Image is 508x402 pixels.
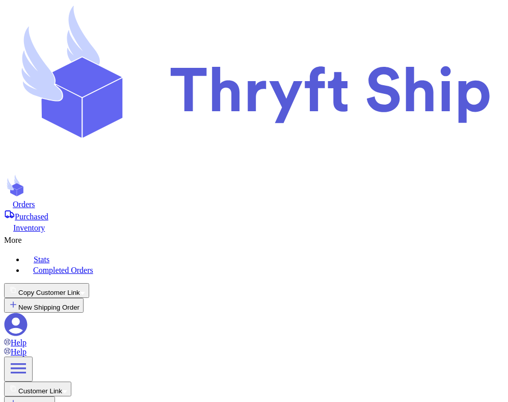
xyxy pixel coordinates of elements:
a: Orders [4,199,504,209]
a: Help [4,338,26,347]
span: Completed Orders [33,266,93,274]
span: Orders [13,200,35,209]
a: Purchased [4,209,504,221]
button: Copy Customer Link [4,283,89,298]
span: Help [11,347,26,356]
div: More [4,233,504,245]
span: Inventory [13,223,45,232]
span: Help [11,338,26,347]
span: Purchased [15,212,48,221]
button: Customer Link [4,382,71,396]
span: Stats [34,255,49,264]
a: Stats [24,253,504,264]
button: New Shipping Order [4,298,84,313]
a: Completed Orders [24,264,504,275]
a: Inventory [4,221,504,233]
a: Help [4,347,26,356]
